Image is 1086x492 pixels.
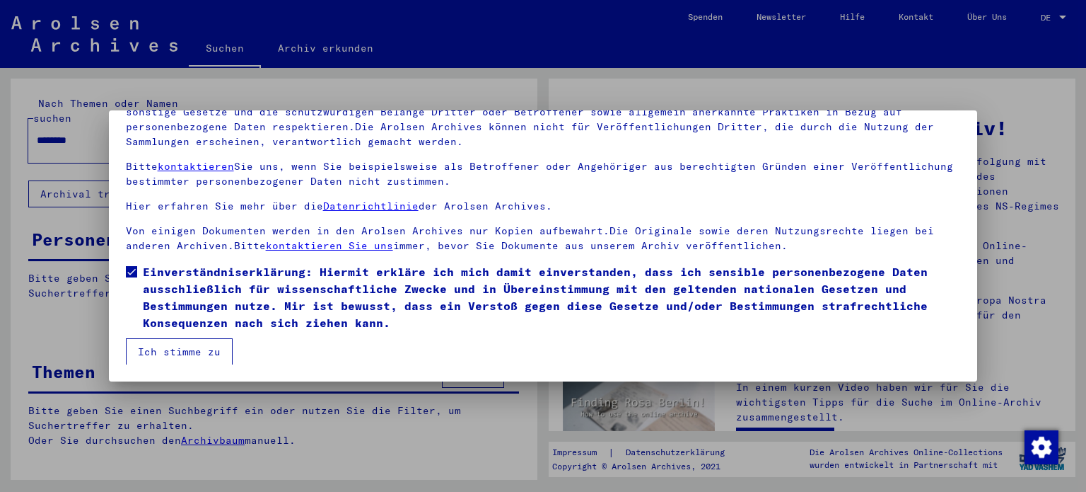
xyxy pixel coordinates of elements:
a: Datenrichtlinie [323,200,419,212]
p: Hier erfahren Sie mehr über die der Arolsen Archives. [126,199,961,214]
p: Bitte Sie uns, wenn Sie beispielsweise als Betroffener oder Angehöriger aus berechtigten Gründen ... [126,159,961,189]
p: Von einigen Dokumenten werden in den Arolsen Archives nur Kopien aufbewahrt.Die Originale sowie d... [126,224,961,253]
img: Zustimmung ändern [1024,430,1058,464]
button: Ich stimme zu [126,338,233,365]
a: kontaktieren Sie uns [266,239,393,252]
div: Zustimmung ändern [1024,430,1058,464]
p: Bitte beachten Sie, dass dieses Portal über NS - Verfolgte sensible Daten zu identifizierten oder... [126,75,961,149]
span: Einverständniserklärung: Hiermit erkläre ich mich damit einverstanden, dass ich sensible personen... [143,263,961,331]
a: kontaktieren [158,160,234,173]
